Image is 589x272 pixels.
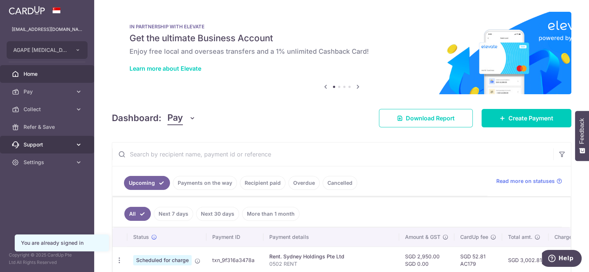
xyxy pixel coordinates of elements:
[496,177,555,185] span: Read more on statuses
[112,112,162,125] h4: Dashboard:
[242,207,299,221] a: More than 1 month
[129,65,201,72] a: Learn more about Elevate
[24,159,72,166] span: Settings
[575,111,589,161] button: Feedback - Show survey
[269,253,393,260] div: Rent. Sydney Holdings Pte Ltd
[124,207,151,221] a: All
[112,142,553,166] input: Search by recipient name, payment id or reference
[124,176,170,190] a: Upcoming
[206,227,263,247] th: Payment ID
[379,109,473,127] a: Download Report
[406,114,455,123] span: Download Report
[405,233,440,241] span: Amount & GST
[508,233,532,241] span: Total amt.
[112,12,571,94] img: Renovation banner
[13,46,68,54] span: AGAPE [MEDICAL_DATA] CLINIC PTE. LTD.
[173,176,237,190] a: Payments on the way
[154,207,193,221] a: Next 7 days
[24,123,72,131] span: Refer & Save
[9,6,45,15] img: CardUp
[579,118,585,144] span: Feedback
[133,233,149,241] span: Status
[482,109,571,127] a: Create Payment
[24,106,72,113] span: Collect
[288,176,320,190] a: Overdue
[508,114,553,123] span: Create Payment
[24,70,72,78] span: Home
[24,88,72,95] span: Pay
[133,255,192,265] span: Scheduled for charge
[129,24,554,29] p: IN PARTNERSHIP WITH ELEVATE
[263,227,399,247] th: Payment details
[196,207,239,221] a: Next 30 days
[129,47,554,56] h6: Enjoy free local and overseas transfers and a 1% unlimited Cashback Card!
[542,250,582,268] iframe: Opens a widget where you can find more information
[21,239,103,247] div: You are already signed in
[240,176,285,190] a: Recipient paid
[129,32,554,44] h5: Get the ultimate Business Account
[554,233,585,241] span: Charge date
[12,26,82,33] p: [EMAIL_ADDRESS][DOMAIN_NAME]
[269,260,393,268] p: 0502 RENT
[496,177,562,185] a: Read more on statuses
[167,111,196,125] button: Pay
[167,111,183,125] span: Pay
[323,176,357,190] a: Cancelled
[24,141,72,148] span: Support
[7,41,88,59] button: AGAPE [MEDICAL_DATA] CLINIC PTE. LTD.
[460,233,488,241] span: CardUp fee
